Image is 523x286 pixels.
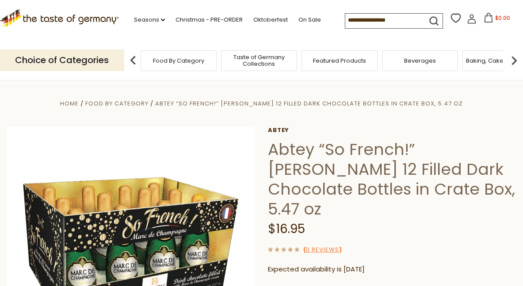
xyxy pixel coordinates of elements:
[505,52,523,69] img: next arrow
[134,15,165,25] a: Seasons
[495,14,510,22] span: $0.00
[303,245,342,254] span: ( )
[60,99,79,108] a: Home
[404,57,436,64] a: Beverages
[306,245,339,255] a: 0 Reviews
[224,54,294,67] a: Taste of Germany Collections
[268,220,305,237] span: $16.95
[85,99,149,108] a: Food By Category
[153,57,204,64] a: Food By Category
[268,139,516,219] h1: Abtey “So French!” [PERSON_NAME] 12 Filled Dark Chocolate Bottles in Crate Box, 5.47 oz
[298,15,321,25] a: On Sale
[478,13,516,26] button: $0.00
[253,15,288,25] a: Oktoberfest
[155,99,463,108] a: Abtey “So French!” [PERSON_NAME] 12 Filled Dark Chocolate Bottles in Crate Box, 5.47 oz
[313,57,366,64] a: Featured Products
[268,127,516,134] a: Abtey
[268,264,516,275] p: Expected availability is [DATE]
[124,52,142,69] img: previous arrow
[176,15,243,25] a: Christmas - PRE-ORDER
